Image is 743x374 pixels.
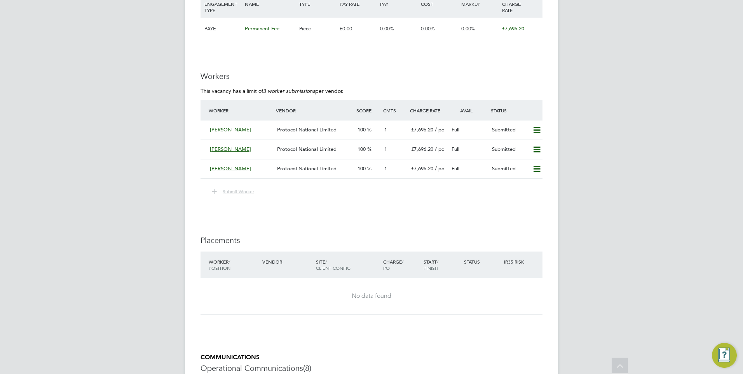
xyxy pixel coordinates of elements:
[207,255,260,275] div: Worker
[502,255,529,269] div: IR35 Risk
[263,87,315,94] em: 3 worker submissions
[274,103,354,117] div: Vendor
[201,353,542,362] h5: COMMUNICATIONS
[452,165,459,172] span: Full
[381,103,408,117] div: Cmts
[435,165,444,172] span: / pc
[435,126,444,133] span: / pc
[380,25,394,32] span: 0.00%
[358,126,366,133] span: 100
[210,165,251,172] span: [PERSON_NAME]
[408,103,448,117] div: Charge Rate
[209,259,230,271] span: / Position
[260,255,314,269] div: Vendor
[712,343,737,368] button: Engage Resource Center
[384,165,387,172] span: 1
[245,25,279,32] span: Permanent Fee
[277,165,337,172] span: Protocol National Limited
[354,103,381,117] div: Score
[448,103,489,117] div: Avail
[297,17,338,40] div: Piece
[210,146,251,152] span: [PERSON_NAME]
[201,87,542,94] p: This vacancy has a limit of per vendor.
[381,255,422,275] div: Charge
[201,71,542,81] h3: Workers
[489,163,529,175] div: Submitted
[383,259,403,271] span: / PO
[411,146,433,152] span: £7,696.20
[421,25,435,32] span: 0.00%
[207,103,274,117] div: Worker
[384,146,387,152] span: 1
[277,146,337,152] span: Protocol National Limited
[422,255,462,275] div: Start
[452,126,459,133] span: Full
[303,363,311,373] span: (8)
[358,146,366,152] span: 100
[314,255,381,275] div: Site
[489,124,529,136] div: Submitted
[411,165,433,172] span: £7,696.20
[358,165,366,172] span: 100
[411,126,433,133] span: £7,696.20
[208,292,535,300] div: No data found
[316,259,351,271] span: / Client Config
[461,25,475,32] span: 0.00%
[452,146,459,152] span: Full
[277,126,337,133] span: Protocol National Limited
[384,126,387,133] span: 1
[502,25,524,32] span: £7,696.20
[223,188,254,194] span: Submit Worker
[201,235,542,245] h3: Placements
[206,187,260,197] button: Submit Worker
[424,259,438,271] span: / Finish
[489,103,542,117] div: Status
[201,363,542,373] h3: Operational Communications
[202,17,243,40] div: PAYE
[435,146,444,152] span: / pc
[489,143,529,156] div: Submitted
[338,17,378,40] div: £0.00
[462,255,502,269] div: Status
[210,126,251,133] span: [PERSON_NAME]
